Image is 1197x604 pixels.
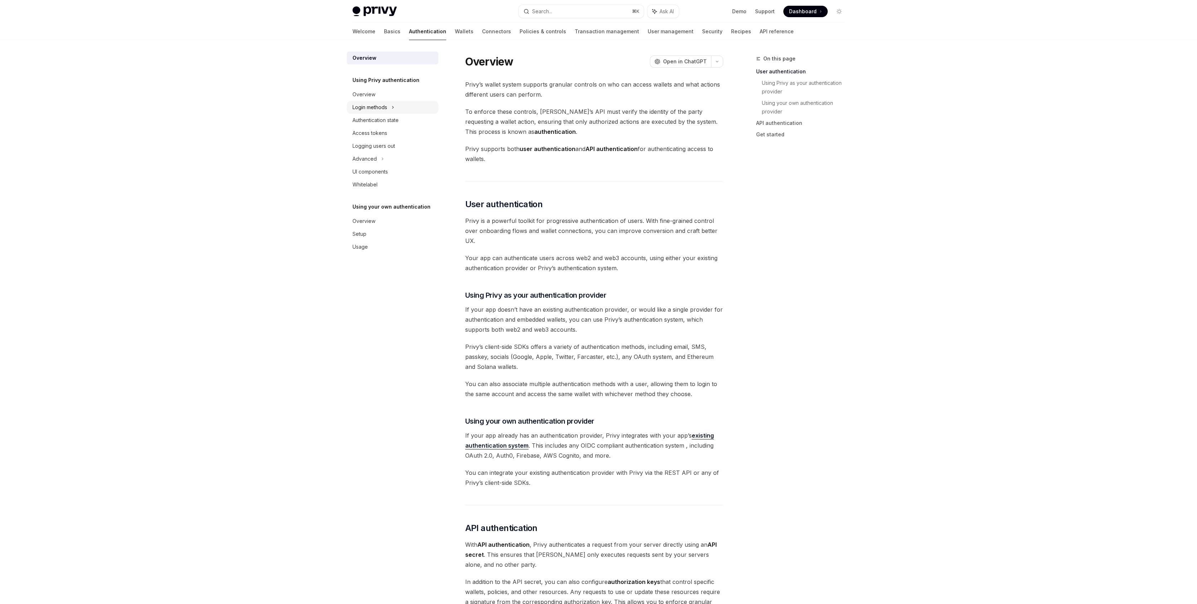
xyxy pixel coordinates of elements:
a: Transaction management [575,23,639,40]
a: Connectors [482,23,511,40]
div: Login methods [352,103,387,112]
a: Using your own authentication provider [762,97,851,117]
span: Your app can authenticate users across web2 and web3 accounts, using either your existing authent... [465,253,723,273]
span: Privy’s wallet system supports granular controls on who can access wallets and what actions diffe... [465,79,723,99]
div: Access tokens [352,129,387,137]
a: Demo [732,8,746,15]
strong: user authentication [520,145,575,152]
a: Usage [347,240,438,253]
span: With , Privy authenticates a request from your server directly using an . This ensures that [PERS... [465,540,723,570]
div: Overview [352,90,375,99]
a: Wallets [455,23,473,40]
button: Ask AI [647,5,679,18]
a: API reference [760,23,794,40]
span: User authentication [465,199,543,210]
span: If your app doesn’t have an existing authentication provider, or would like a single provider for... [465,305,723,335]
a: Using Privy as your authentication provider [762,77,851,97]
span: Ask AI [660,8,674,15]
a: Authentication state [347,114,438,127]
a: Access tokens [347,127,438,140]
img: light logo [352,6,397,16]
a: Overview [347,215,438,228]
a: Overview [347,52,438,64]
div: Usage [352,243,368,251]
a: User authentication [756,66,851,77]
span: To enforce these controls, [PERSON_NAME]’s API must verify the identity of the party requesting a... [465,107,723,137]
a: Get started [756,129,851,140]
h5: Using Privy authentication [352,76,419,84]
a: Recipes [731,23,751,40]
a: Authentication [409,23,446,40]
div: Search... [532,7,552,16]
span: On this page [763,54,795,63]
a: Basics [384,23,400,40]
div: Overview [352,54,376,62]
div: UI components [352,167,388,176]
span: Dashboard [789,8,817,15]
button: Search...⌘K [519,5,644,18]
span: ⌘ K [632,9,639,14]
div: Advanced [352,155,377,163]
a: Setup [347,228,438,240]
button: Toggle dark mode [833,6,845,17]
span: Privy is a powerful toolkit for progressive authentication of users. With fine-grained control ov... [465,216,723,246]
a: Security [702,23,722,40]
div: Overview [352,217,375,225]
span: If your app already has an authentication provider, Privy integrates with your app’s . This inclu... [465,430,723,461]
span: Privy’s client-side SDKs offers a variety of authentication methods, including email, SMS, passke... [465,342,723,372]
div: Logging users out [352,142,395,150]
a: Policies & controls [520,23,566,40]
a: Dashboard [783,6,828,17]
span: Using Privy as your authentication provider [465,290,607,300]
div: Whitelabel [352,180,378,189]
span: Using your own authentication provider [465,416,594,426]
h1: Overview [465,55,514,68]
a: API authentication [756,117,851,129]
div: Setup [352,230,366,238]
a: User management [648,23,694,40]
a: Welcome [352,23,375,40]
span: You can integrate your existing authentication provider with Privy via the REST API or any of Pri... [465,468,723,488]
a: UI components [347,165,438,178]
span: Privy supports both and for authenticating access to wallets. [465,144,723,164]
span: You can also associate multiple authentication methods with a user, allowing them to login to the... [465,379,723,399]
span: Open in ChatGPT [663,58,707,65]
strong: authorization keys [608,578,660,585]
span: API authentication [465,522,537,534]
h5: Using your own authentication [352,203,430,211]
strong: authentication [534,128,576,135]
strong: API authentication [585,145,638,152]
a: Whitelabel [347,178,438,191]
strong: API authentication [477,541,530,548]
button: Open in ChatGPT [650,55,711,68]
a: Overview [347,88,438,101]
a: Support [755,8,775,15]
div: Authentication state [352,116,399,125]
a: Logging users out [347,140,438,152]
